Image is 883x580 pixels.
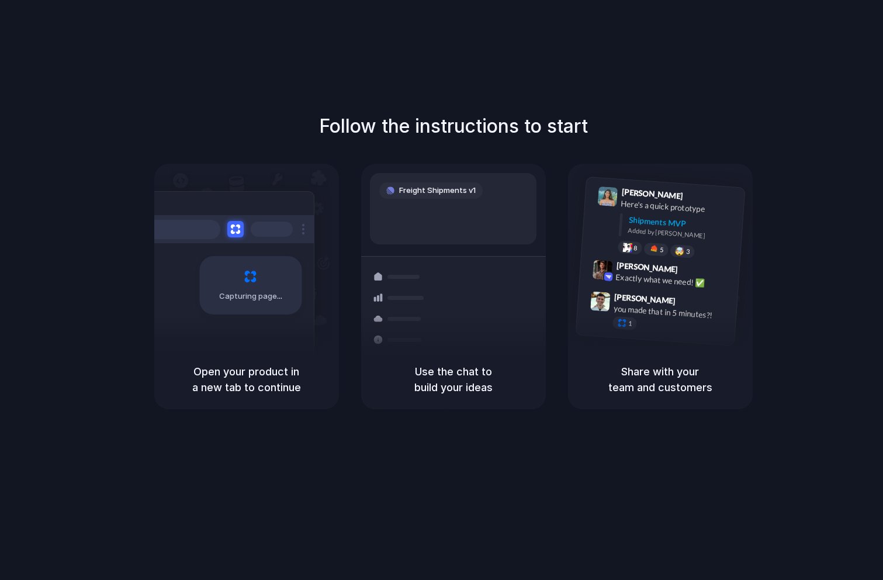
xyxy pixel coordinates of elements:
span: 3 [685,248,690,255]
span: 5 [659,247,663,253]
span: 9:41 AM [686,191,710,205]
span: [PERSON_NAME] [621,185,683,202]
div: Shipments MVP [628,214,736,233]
span: [PERSON_NAME] [616,259,678,276]
span: 1 [628,320,632,327]
div: 🤯 [674,247,684,256]
span: 9:47 AM [679,296,703,310]
h1: Follow the instructions to start [319,112,588,140]
h5: Share with your team and customers [582,364,739,395]
span: Freight Shipments v1 [399,185,476,196]
h5: Open your product in a new tab to continue [168,364,325,395]
span: 9:42 AM [681,265,705,279]
span: 8 [633,245,637,251]
div: Here's a quick prototype [620,198,737,217]
div: Exactly what we need! ✅ [615,271,732,291]
div: Added by [PERSON_NAME] [628,226,735,243]
span: [PERSON_NAME] [614,291,676,308]
div: you made that in 5 minutes?! [613,303,730,323]
h5: Use the chat to build your ideas [375,364,532,395]
span: Capturing page [219,291,284,302]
